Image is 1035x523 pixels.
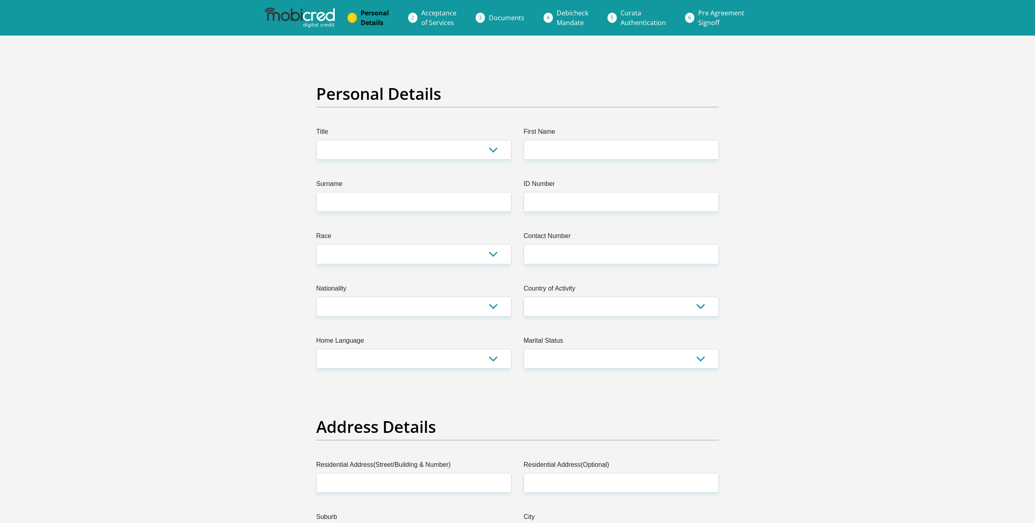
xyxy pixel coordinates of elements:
[421,8,456,27] span: Acceptance of Services
[361,8,389,27] span: Personal Details
[524,336,719,349] label: Marital Status
[524,192,719,212] input: ID Number
[614,5,672,31] a: CurataAuthentication
[524,127,719,140] label: First Name
[316,417,719,437] h2: Address Details
[265,8,334,28] img: mobicred logo
[692,5,751,31] a: Pre AgreementSignoff
[316,179,511,192] label: Surname
[316,127,511,140] label: Title
[316,84,719,103] h2: Personal Details
[316,460,511,473] label: Residential Address(Street/Building & Number)
[415,5,463,31] a: Acceptanceof Services
[316,231,511,244] label: Race
[524,179,719,192] label: ID Number
[316,473,511,493] input: Valid residential address
[316,192,511,212] input: Surname
[482,10,531,26] a: Documents
[316,336,511,349] label: Home Language
[524,460,719,473] label: Residential Address(Optional)
[316,284,511,297] label: Nationality
[524,473,719,493] input: Address line 2 (Optional)
[354,5,395,31] a: PersonalDetails
[489,13,524,22] span: Documents
[550,5,595,31] a: DebicheckMandate
[621,8,666,27] span: Curata Authentication
[524,284,719,297] label: Country of Activity
[524,244,719,264] input: Contact Number
[524,140,719,160] input: First Name
[557,8,588,27] span: Debicheck Mandate
[698,8,744,27] span: Pre Agreement Signoff
[524,231,719,244] label: Contact Number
